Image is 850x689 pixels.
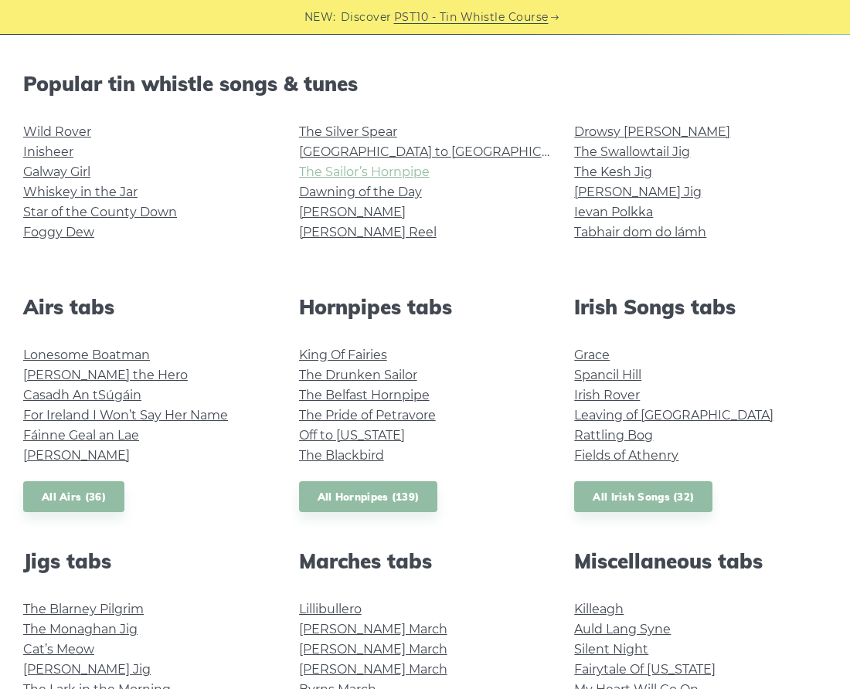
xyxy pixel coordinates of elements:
h2: Marches tabs [299,549,552,573]
a: The Drunken Sailor [299,368,417,382]
a: Killeagh [574,602,624,616]
h2: Hornpipes tabs [299,295,552,319]
a: [PERSON_NAME] Jig [23,662,151,677]
a: The Pride of Petravore [299,408,436,423]
a: Silent Night [574,642,648,657]
a: The Blackbird [299,448,384,463]
a: For Ireland I Won’t Say Her Name [23,408,228,423]
h2: Irish Songs tabs [574,295,827,319]
span: Discover [341,8,392,26]
a: Star of the County Down [23,205,177,219]
a: King Of Fairies [299,348,387,362]
a: Dawning of the Day [299,185,422,199]
a: [PERSON_NAME] March [299,622,447,636]
a: All Hornpipes (139) [299,481,438,513]
a: Irish Rover [574,388,640,402]
a: Foggy Dew [23,225,94,239]
a: Fields of Athenry [574,448,678,463]
a: Leaving of [GEOGRAPHIC_DATA] [574,408,773,423]
a: The Sailor’s Hornpipe [299,165,430,179]
a: Off to [US_STATE] [299,428,405,443]
a: Fairytale Of [US_STATE] [574,662,716,677]
a: The Silver Spear [299,124,397,139]
a: Ievan Polkka [574,205,653,219]
a: The Kesh Jig [574,165,652,179]
a: [PERSON_NAME] the Hero [23,368,188,382]
a: The Blarney Pilgrim [23,602,144,616]
h2: Airs tabs [23,295,276,319]
a: Drowsy [PERSON_NAME] [574,124,730,139]
a: Cat’s Meow [23,642,94,657]
a: All Irish Songs (32) [574,481,712,513]
h2: Popular tin whistle songs & tunes [23,72,827,96]
a: The Swallowtail Jig [574,144,690,159]
a: Casadh An tSúgáin [23,388,141,402]
a: [PERSON_NAME] [299,205,406,219]
a: Lonesome Boatman [23,348,150,362]
a: [PERSON_NAME] [23,448,130,463]
a: Rattling Bog [574,428,653,443]
a: The Belfast Hornpipe [299,388,430,402]
a: Wild Rover [23,124,91,139]
a: Galway Girl [23,165,90,179]
a: Spancil Hill [574,368,641,382]
a: PST10 - Tin Whistle Course [394,8,549,26]
a: [PERSON_NAME] Reel [299,225,437,239]
a: [PERSON_NAME] March [299,662,447,677]
a: Whiskey in the Jar [23,185,138,199]
span: NEW: [304,8,336,26]
a: Tabhair dom do lámh [574,225,706,239]
a: The Monaghan Jig [23,622,138,636]
a: Grace [574,348,610,362]
a: Fáinne Geal an Lae [23,428,139,443]
a: [PERSON_NAME] Jig [574,185,702,199]
h2: Miscellaneous tabs [574,549,827,573]
a: Inisheer [23,144,73,159]
a: Lillibullero [299,602,362,616]
a: [PERSON_NAME] March [299,642,447,657]
a: All Airs (36) [23,481,124,513]
h2: Jigs tabs [23,549,276,573]
a: Auld Lang Syne [574,622,671,636]
a: [GEOGRAPHIC_DATA] to [GEOGRAPHIC_DATA] [299,144,584,159]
